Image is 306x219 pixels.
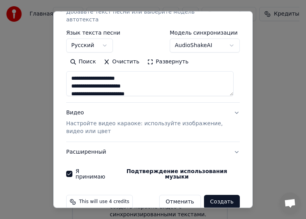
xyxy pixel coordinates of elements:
button: Отменить [159,195,201,209]
div: Текст песниДобавьте текст песни или выберите модель автотекста [66,30,240,102]
button: Очистить [100,56,143,68]
button: Поиск [66,56,100,68]
button: Расширенный [66,142,240,162]
button: Я принимаю [114,168,240,179]
p: Добавьте текст песни или выберите модель автотекста [66,8,227,24]
label: Язык текста песни [66,30,120,35]
p: Настройте видео караоке: используйте изображение, видео или цвет [66,120,227,135]
button: Создать [204,195,240,209]
button: Развернуть [143,56,192,68]
span: This will use 4 credits [79,199,129,205]
button: ВидеоНастройте видео караоке: используйте изображение, видео или цвет [66,103,240,142]
label: Я принимаю [76,168,240,179]
label: Модель синхронизации [170,30,240,35]
div: Видео [66,109,227,135]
